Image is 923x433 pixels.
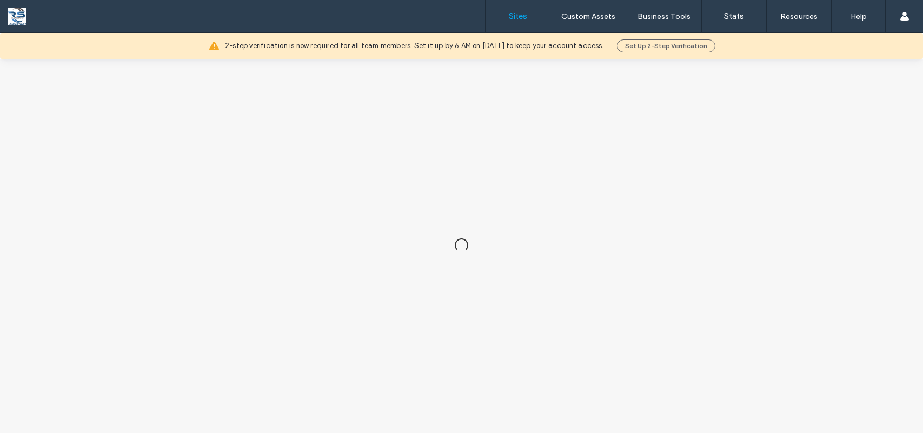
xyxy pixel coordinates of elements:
[724,11,744,21] label: Stats
[851,12,867,21] label: Help
[509,11,527,21] label: Sites
[617,39,715,52] button: Set Up 2-Step Verification
[638,12,690,21] label: Business Tools
[225,41,604,51] span: 2-step verification is now required for all team members. Set it up by 6 AM on [DATE] to keep you...
[561,12,615,21] label: Custom Assets
[780,12,818,21] label: Resources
